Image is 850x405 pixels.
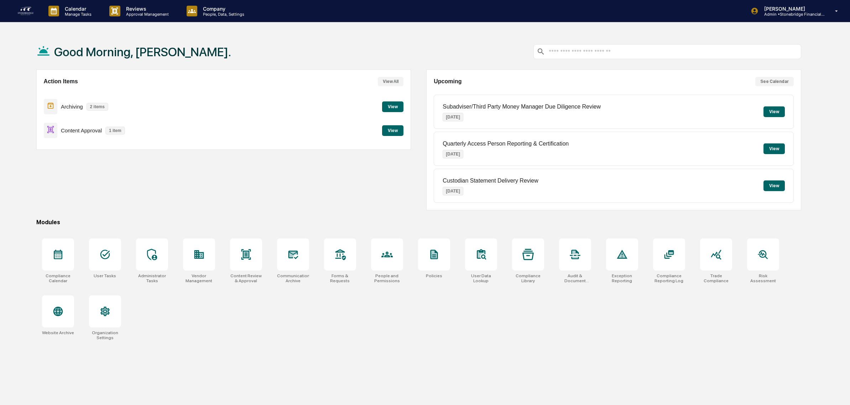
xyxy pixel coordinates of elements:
[443,113,463,121] p: [DATE]
[136,273,168,283] div: Administrator Tasks
[559,273,591,283] div: Audit & Document Logs
[94,273,116,278] div: User Tasks
[61,127,102,133] p: Content Approval
[197,12,248,17] p: People, Data, Settings
[382,125,403,136] button: View
[44,78,78,85] h2: Action Items
[763,106,785,117] button: View
[230,273,262,283] div: Content Review & Approval
[36,219,801,226] div: Modules
[443,104,601,110] p: Subadviser/Third Party Money Manager Due Diligence Review
[17,5,34,17] img: logo
[758,12,825,17] p: Admin • Stonebridge Financial Group
[747,273,779,283] div: Risk Assessment
[700,273,732,283] div: Trade Compliance
[443,150,463,158] p: [DATE]
[183,273,215,283] div: Vendor Management
[382,101,403,112] button: View
[443,141,569,147] p: Quarterly Access Person Reporting & Certification
[512,273,544,283] div: Compliance Library
[371,273,403,283] div: People and Permissions
[105,127,125,135] p: 1 item
[120,12,172,17] p: Approval Management
[434,78,461,85] h2: Upcoming
[42,273,74,283] div: Compliance Calendar
[443,187,463,195] p: [DATE]
[755,77,794,86] button: See Calendar
[324,273,356,283] div: Forms & Requests
[378,77,403,86] button: View All
[59,6,95,12] p: Calendar
[197,6,248,12] p: Company
[42,330,74,335] div: Website Archive
[443,178,538,184] p: Custodian Statement Delivery Review
[763,180,785,191] button: View
[763,143,785,154] button: View
[758,6,825,12] p: [PERSON_NAME]
[382,103,403,110] a: View
[382,127,403,133] a: View
[61,104,83,110] p: Archiving
[426,273,442,278] div: Policies
[465,273,497,283] div: User Data Lookup
[54,45,231,59] h1: Good Morning, [PERSON_NAME].
[120,6,172,12] p: Reviews
[87,103,108,111] p: 2 items
[606,273,638,283] div: Exception Reporting
[59,12,95,17] p: Manage Tasks
[653,273,685,283] div: Compliance Reporting Log
[277,273,309,283] div: Communications Archive
[89,330,121,340] div: Organization Settings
